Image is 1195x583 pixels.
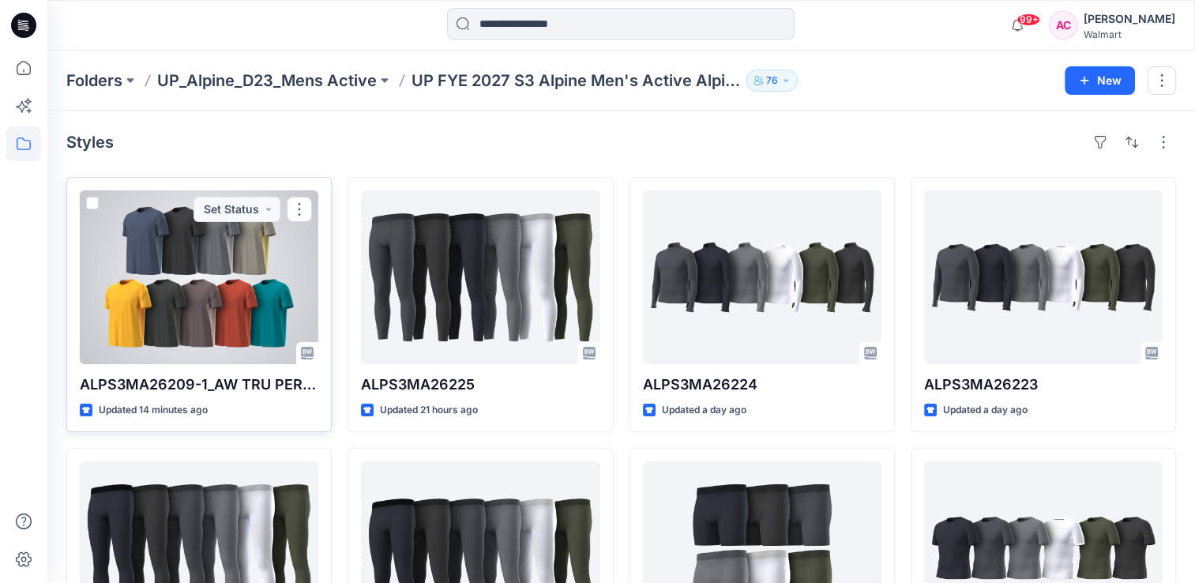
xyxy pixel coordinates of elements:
a: ALPS3MA26225 [361,190,599,364]
p: Updated 21 hours ago [380,402,478,419]
p: Updated 14 minutes ago [99,402,208,419]
p: ALPS3MA26225 [361,374,599,396]
div: AC [1049,11,1077,39]
p: ALPS3MA26223 [924,374,1163,396]
a: ALPS3MA26209-1_AW TRU PERFORMANCE SS TEE- OPTION 1 [80,190,318,364]
p: ALPS3MA26209-1_AW TRU PERFORMANCE SS TEE- OPTION 1 [80,374,318,396]
p: UP FYE 2027 S3 Alpine Men's Active Alpine [411,70,740,92]
a: UP_Alpine_D23_Mens Active [157,70,377,92]
button: New [1065,66,1135,95]
button: 76 [746,70,798,92]
div: [PERSON_NAME] [1084,9,1175,28]
p: Updated a day ago [943,402,1028,419]
div: Walmart [1084,28,1175,40]
h4: Styles [66,133,114,152]
span: 99+ [1017,13,1040,26]
a: ALPS3MA26224 [643,190,881,364]
p: Updated a day ago [662,402,746,419]
a: ALPS3MA26223 [924,190,1163,364]
p: ALPS3MA26224 [643,374,881,396]
p: 76 [766,72,778,89]
a: Folders [66,70,122,92]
